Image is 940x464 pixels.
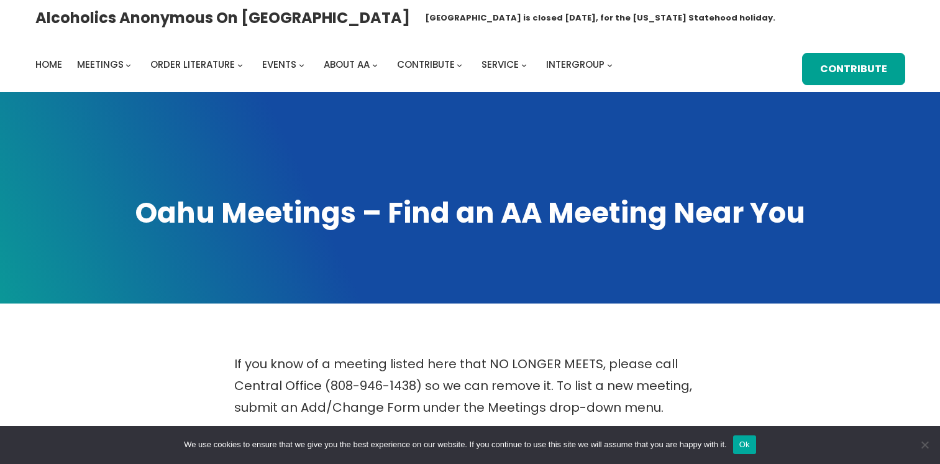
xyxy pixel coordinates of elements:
[237,62,243,68] button: Order Literature submenu
[397,58,455,71] span: Contribute
[918,438,931,451] span: No
[184,438,726,451] span: We use cookies to ensure that we give you the best experience on our website. If you continue to ...
[481,58,519,71] span: Service
[77,58,124,71] span: Meetings
[234,353,706,419] p: If you know of a meeting listed here that NO LONGER MEETS, please call Central Office (808-946-14...
[262,58,296,71] span: Events
[324,56,370,73] a: About AA
[733,435,756,454] button: Ok
[802,53,905,86] a: Contribute
[35,194,905,233] h1: Oahu Meetings – Find an AA Meeting Near You
[77,56,124,73] a: Meetings
[35,58,62,71] span: Home
[299,62,304,68] button: Events submenu
[35,4,410,31] a: Alcoholics Anonymous on [GEOGRAPHIC_DATA]
[35,56,62,73] a: Home
[150,58,235,71] span: Order Literature
[324,58,370,71] span: About AA
[35,56,617,73] nav: Intergroup
[607,62,613,68] button: Intergroup submenu
[262,56,296,73] a: Events
[372,62,378,68] button: About AA submenu
[546,58,605,71] span: Intergroup
[521,62,527,68] button: Service submenu
[425,12,775,24] h1: [GEOGRAPHIC_DATA] is closed [DATE], for the [US_STATE] Statehood holiday.
[481,56,519,73] a: Service
[546,56,605,73] a: Intergroup
[397,56,455,73] a: Contribute
[125,62,131,68] button: Meetings submenu
[457,62,462,68] button: Contribute submenu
